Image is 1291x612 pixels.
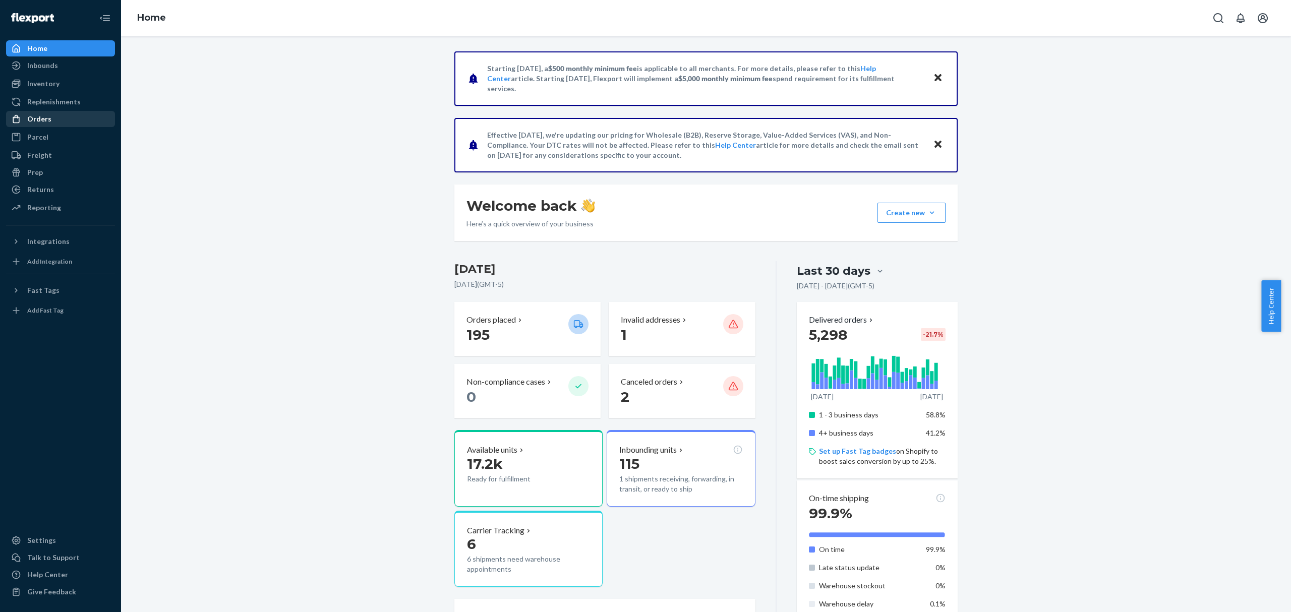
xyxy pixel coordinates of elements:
[6,181,115,198] a: Returns
[809,493,869,504] p: On-time shipping
[809,314,875,326] button: Delivered orders
[621,314,680,326] p: Invalid addresses
[487,64,923,94] p: Starting [DATE], a is applicable to all merchants. For more details, please refer to this article...
[809,326,847,343] span: 5,298
[27,203,61,213] div: Reporting
[454,364,601,418] button: Non-compliance cases 0
[1230,8,1251,28] button: Open notifications
[27,553,80,563] div: Talk to Support
[715,141,756,149] a: Help Center
[609,302,755,356] button: Invalid addresses 1
[466,326,490,343] span: 195
[6,147,115,163] a: Freight
[6,76,115,92] a: Inventory
[466,197,595,215] h1: Welcome back
[27,43,47,53] div: Home
[137,12,166,23] a: Home
[621,376,677,388] p: Canceled orders
[6,94,115,110] a: Replenishments
[809,505,852,522] span: 99.9%
[1261,280,1281,332] button: Help Center
[819,428,918,438] p: 4+ business days
[819,563,918,573] p: Late status update
[548,64,637,73] span: $500 monthly minimum fee
[935,581,946,590] span: 0%
[619,474,742,494] p: 1 shipments receiving, forwarding, in transit, or ready to ship
[454,511,603,587] button: Carrier Tracking66 shipments need warehouse appointments
[6,164,115,180] a: Prep
[930,599,946,608] span: 0.1%
[454,302,601,356] button: Orders placed 195
[6,549,115,566] a: Talk to Support
[27,285,60,295] div: Fast Tags
[27,257,72,266] div: Add Integration
[935,563,946,572] span: 0%
[27,114,51,124] div: Orders
[931,138,945,152] button: Close
[797,263,870,279] div: Last 30 days
[819,447,896,455] a: Set up Fast Tag badges
[926,429,946,437] span: 41.2%
[27,587,76,597] div: Give Feedback
[27,97,81,107] div: Replenishments
[920,392,943,402] p: [DATE]
[467,535,476,553] span: 6
[454,430,603,507] button: Available units17.2kReady for fulfillment
[819,410,918,420] p: 1 - 3 business days
[11,13,54,23] img: Flexport logo
[619,455,639,472] span: 115
[27,185,54,195] div: Returns
[1253,8,1273,28] button: Open account menu
[6,40,115,56] a: Home
[797,281,874,291] p: [DATE] - [DATE] ( GMT-5 )
[877,203,946,223] button: Create new
[466,219,595,229] p: Here’s a quick overview of your business
[6,57,115,74] a: Inbounds
[921,328,946,341] div: -21.7 %
[619,444,677,456] p: Inbounding units
[931,71,945,86] button: Close
[819,599,918,609] p: Warehouse delay
[1208,8,1228,28] button: Open Search Box
[27,79,60,89] div: Inventory
[467,474,560,484] p: Ready for fulfillment
[819,446,946,466] p: on Shopify to boost sales conversion by up to 25%.
[27,570,68,580] div: Help Center
[581,199,595,213] img: hand-wave emoji
[6,111,115,127] a: Orders
[926,410,946,419] span: 58.8%
[6,200,115,216] a: Reporting
[454,261,755,277] h3: [DATE]
[819,581,918,591] p: Warehouse stockout
[27,150,52,160] div: Freight
[6,584,115,600] button: Give Feedback
[819,544,918,555] p: On time
[454,279,755,289] p: [DATE] ( GMT-5 )
[6,567,115,583] a: Help Center
[466,376,545,388] p: Non-compliance cases
[466,314,516,326] p: Orders placed
[6,532,115,548] a: Settings
[621,326,627,343] span: 1
[811,392,834,402] p: [DATE]
[609,364,755,418] button: Canceled orders 2
[6,233,115,250] button: Integrations
[6,282,115,298] button: Fast Tags
[6,302,115,319] a: Add Fast Tag
[487,130,923,160] p: Effective [DATE], we're updating our pricing for Wholesale (B2B), Reserve Storage, Value-Added Se...
[467,455,503,472] span: 17.2k
[27,60,58,71] div: Inbounds
[6,254,115,270] a: Add Integration
[926,545,946,554] span: 99.9%
[607,430,755,507] button: Inbounding units1151 shipments receiving, forwarding, in transit, or ready to ship
[27,236,70,247] div: Integrations
[467,525,524,536] p: Carrier Tracking
[27,132,48,142] div: Parcel
[129,4,174,33] ol: breadcrumbs
[27,535,56,545] div: Settings
[467,444,517,456] p: Available units
[6,129,115,145] a: Parcel
[466,388,476,405] span: 0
